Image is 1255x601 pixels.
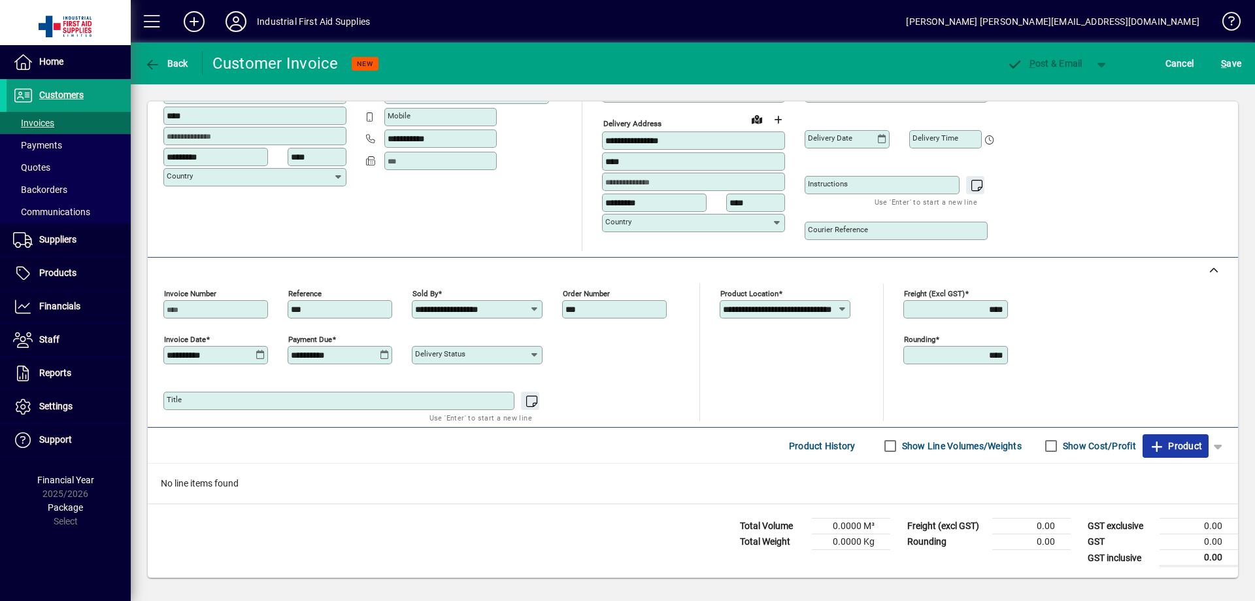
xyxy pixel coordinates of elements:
[37,475,94,485] span: Financial Year
[1081,519,1160,534] td: GST exclusive
[144,58,188,69] span: Back
[164,335,206,344] mat-label: Invoice date
[812,534,890,550] td: 0.0000 Kg
[7,357,131,390] a: Reports
[912,133,958,143] mat-label: Delivery time
[39,301,80,311] span: Financials
[7,324,131,356] a: Staff
[141,52,192,75] button: Back
[733,534,812,550] td: Total Weight
[7,390,131,423] a: Settings
[13,184,67,195] span: Backorders
[1143,434,1209,458] button: Product
[412,289,438,298] mat-label: Sold by
[148,464,1238,504] div: No line items found
[39,56,63,67] span: Home
[720,289,778,298] mat-label: Product location
[746,109,767,129] a: View on map
[13,118,54,128] span: Invoices
[1160,550,1238,566] td: 0.00
[1081,550,1160,566] td: GST inclusive
[167,395,182,404] mat-label: Title
[173,10,215,33] button: Add
[39,267,76,278] span: Products
[13,140,62,150] span: Payments
[39,401,73,411] span: Settings
[992,519,1071,534] td: 0.00
[13,207,90,217] span: Communications
[784,434,861,458] button: Product History
[1149,436,1202,456] span: Product
[789,436,856,456] span: Product History
[733,519,812,534] td: Total Volume
[1162,52,1197,75] button: Cancel
[7,156,131,179] a: Quotes
[388,111,410,120] mat-label: Mobile
[808,133,852,143] mat-label: Delivery date
[7,201,131,223] a: Communications
[7,224,131,256] a: Suppliers
[257,11,370,32] div: Industrial First Aid Supplies
[901,534,992,550] td: Rounding
[875,194,977,209] mat-hint: Use 'Enter' to start a new line
[39,90,84,100] span: Customers
[7,112,131,134] a: Invoices
[808,225,868,234] mat-label: Courier Reference
[1007,58,1082,69] span: ost & Email
[808,179,848,188] mat-label: Instructions
[1213,3,1239,45] a: Knowledge Base
[415,349,465,358] mat-label: Delivery status
[164,289,216,298] mat-label: Invoice number
[7,424,131,456] a: Support
[812,519,890,534] td: 0.0000 M³
[13,162,50,173] span: Quotes
[906,11,1199,32] div: [PERSON_NAME] [PERSON_NAME][EMAIL_ADDRESS][DOMAIN_NAME]
[39,368,71,378] span: Reports
[7,257,131,290] a: Products
[1160,519,1238,534] td: 0.00
[1165,53,1194,74] span: Cancel
[215,10,257,33] button: Profile
[131,52,203,75] app-page-header-button: Back
[899,439,1022,453] label: Show Line Volumes/Weights
[901,519,992,534] td: Freight (excl GST)
[39,234,76,245] span: Suppliers
[1060,439,1136,453] label: Show Cost/Profit
[167,171,193,180] mat-label: Country
[48,502,83,513] span: Package
[429,410,532,425] mat-hint: Use 'Enter' to start a new line
[992,534,1071,550] td: 0.00
[767,109,788,130] button: Choose address
[605,217,631,226] mat-label: Country
[904,335,935,344] mat-label: Rounding
[1081,534,1160,550] td: GST
[212,53,339,74] div: Customer Invoice
[7,46,131,78] a: Home
[288,335,332,344] mat-label: Payment due
[1218,52,1245,75] button: Save
[563,289,610,298] mat-label: Order number
[1029,58,1035,69] span: P
[39,434,72,445] span: Support
[1000,52,1089,75] button: Post & Email
[1221,53,1241,74] span: ave
[904,289,965,298] mat-label: Freight (excl GST)
[1221,58,1226,69] span: S
[288,289,322,298] mat-label: Reference
[39,334,59,345] span: Staff
[1160,534,1238,550] td: 0.00
[7,290,131,323] a: Financials
[7,179,131,201] a: Backorders
[357,60,373,68] span: NEW
[7,134,131,156] a: Payments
